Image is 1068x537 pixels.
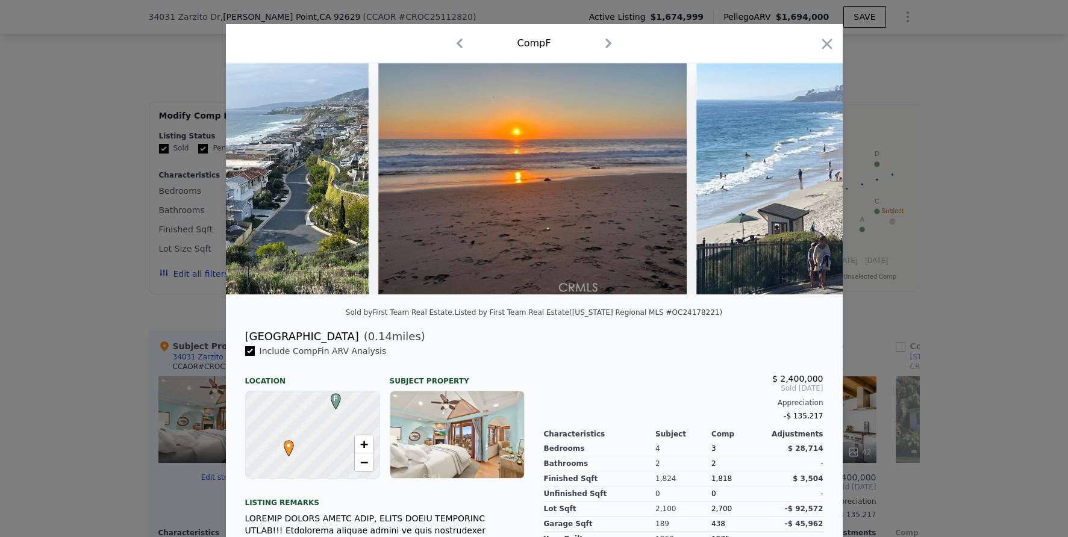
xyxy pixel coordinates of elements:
[655,517,711,532] div: 189
[544,429,656,439] div: Characteristics
[281,436,297,455] span: •
[785,520,823,528] span: -$ 45,962
[655,501,711,517] div: 2,100
[788,444,823,453] span: $ 28,714
[767,486,823,501] div: -
[328,393,344,404] span: F
[655,456,711,471] div: 2
[711,444,716,453] span: 3
[544,486,656,501] div: Unfinished Sqft
[245,328,359,345] div: [GEOGRAPHIC_DATA]
[784,412,823,420] span: -$ 135,217
[245,367,380,386] div: Location
[696,63,1005,294] img: Property Img
[195,63,369,294] img: Property Img
[785,504,823,513] span: -$ 92,572
[544,471,656,486] div: Finished Sqft
[655,471,711,486] div: 1,824
[711,474,732,483] span: 1,818
[655,441,711,456] div: 4
[360,455,367,470] span: −
[793,474,823,483] span: $ 3,504
[378,63,687,294] img: Property Img
[711,504,732,513] span: 2,700
[544,456,656,471] div: Bathrooms
[767,456,823,471] div: -
[359,328,425,345] span: ( miles)
[544,517,656,532] div: Garage Sqft
[711,520,725,528] span: 438
[346,308,455,317] div: Sold by First Team Real Estate .
[245,488,525,508] div: Listing remarks
[355,453,373,471] a: Zoom out
[255,346,392,356] span: Include Comp F in ARV Analysis
[390,367,525,386] div: Subject Property
[711,429,767,439] div: Comp
[772,374,823,383] span: $ 2,400,000
[454,308,722,317] div: Listed by First Team Real Estate ([US_STATE] Regional MLS #OC24178221)
[544,501,656,517] div: Lot Sqft
[368,330,392,343] span: 0.14
[517,36,551,51] div: Comp F
[281,440,288,447] div: •
[360,436,367,452] span: +
[711,456,767,471] div: 2
[711,489,716,498] span: 0
[767,429,823,439] div: Adjustments
[544,441,656,456] div: Bedrooms
[355,435,373,453] a: Zoom in
[544,383,823,393] span: Sold [DATE]
[655,429,711,439] div: Subject
[655,486,711,501] div: 0
[544,398,823,408] div: Appreciation
[328,393,335,400] div: F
